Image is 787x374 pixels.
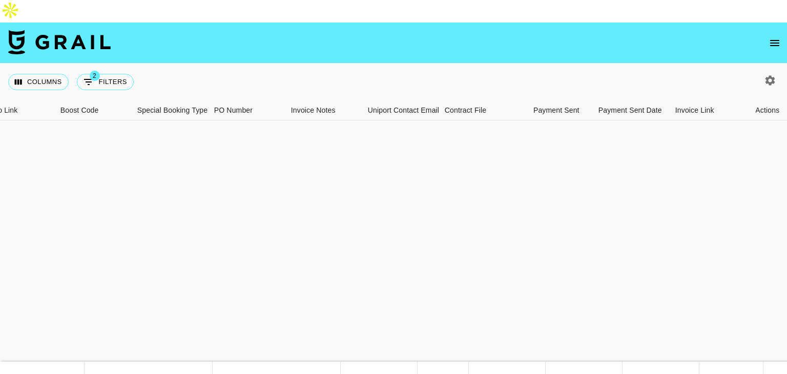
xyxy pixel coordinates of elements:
[533,100,579,120] div: Payment Sent
[764,33,785,53] button: open drawer
[132,100,209,120] div: Special Booking Type
[363,100,440,120] div: Uniport Contact Email
[214,100,253,120] div: PO Number
[77,74,134,90] button: Show filters
[755,100,779,120] div: Actions
[291,100,336,120] div: Invoice Notes
[593,100,670,120] div: Payment Sent Date
[8,74,69,90] button: Select columns
[598,100,662,120] div: Payment Sent Date
[368,100,439,120] div: Uniport Contact Email
[90,71,100,81] span: 2
[670,100,747,120] div: Invoice Link
[440,100,516,120] div: Contract File
[209,100,286,120] div: PO Number
[60,100,99,120] div: Boost Code
[516,100,593,120] div: Payment Sent
[445,100,486,120] div: Contract File
[137,100,208,120] div: Special Booking Type
[286,100,363,120] div: Invoice Notes
[55,100,132,120] div: Boost Code
[675,100,714,120] div: Invoice Link
[8,30,111,54] img: Grail Talent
